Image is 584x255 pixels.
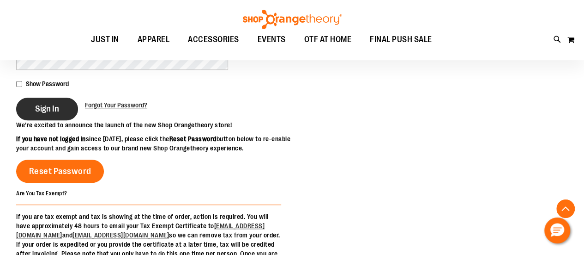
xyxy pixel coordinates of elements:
a: FINAL PUSH SALE [361,29,441,50]
a: ACCESSORIES [179,29,248,50]
a: Reset Password [16,160,104,183]
span: Sign In [35,104,59,114]
span: Forgot Your Password? [85,101,147,109]
a: APPAREL [128,29,179,50]
button: Hello, have a question? Let’s chat. [544,218,570,243]
p: We’re excited to announce the launch of the new Shop Orangetheory store! [16,120,292,130]
span: EVENTS [258,29,286,50]
span: JUST IN [91,29,119,50]
button: Back To Top [556,199,575,218]
span: Show Password [26,80,69,87]
span: FINAL PUSH SALE [370,29,432,50]
a: JUST IN [82,29,128,50]
strong: If you have not logged in [16,135,86,143]
p: since [DATE], please click the button below to re-enable your account and gain access to our bran... [16,134,292,153]
span: Reset Password [29,166,91,176]
strong: Are You Tax Exempt? [16,190,67,197]
a: Forgot Your Password? [85,100,147,110]
a: EVENTS [248,29,295,50]
span: ACCESSORIES [188,29,239,50]
a: OTF AT HOME [295,29,361,50]
a: [EMAIL_ADDRESS][DOMAIN_NAME] [72,231,169,239]
span: OTF AT HOME [304,29,352,50]
span: APPAREL [138,29,170,50]
button: Sign In [16,98,78,120]
img: Shop Orangetheory [241,10,343,29]
strong: Reset Password [169,135,217,143]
